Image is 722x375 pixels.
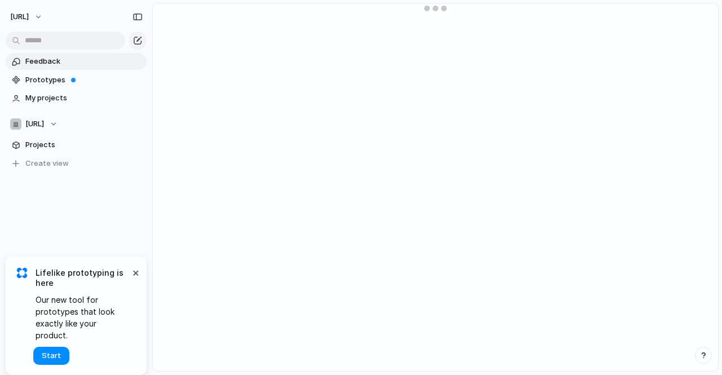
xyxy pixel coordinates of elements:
[36,294,130,341] span: Our new tool for prototypes that look exactly like your product.
[25,92,143,104] span: My projects
[5,8,49,26] button: [URL]
[33,347,69,365] button: Start
[25,74,143,86] span: Prototypes
[25,139,143,151] span: Projects
[25,158,69,169] span: Create view
[6,53,147,70] a: Feedback
[36,268,130,288] span: Lifelike prototyping is here
[6,72,147,89] a: Prototypes
[6,136,147,153] a: Projects
[10,11,29,23] span: [URL]
[25,118,44,130] span: [URL]
[6,116,147,133] button: [URL]
[129,266,142,279] button: Dismiss
[25,56,143,67] span: Feedback
[42,350,61,361] span: Start
[6,90,147,107] a: My projects
[6,155,147,172] button: Create view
